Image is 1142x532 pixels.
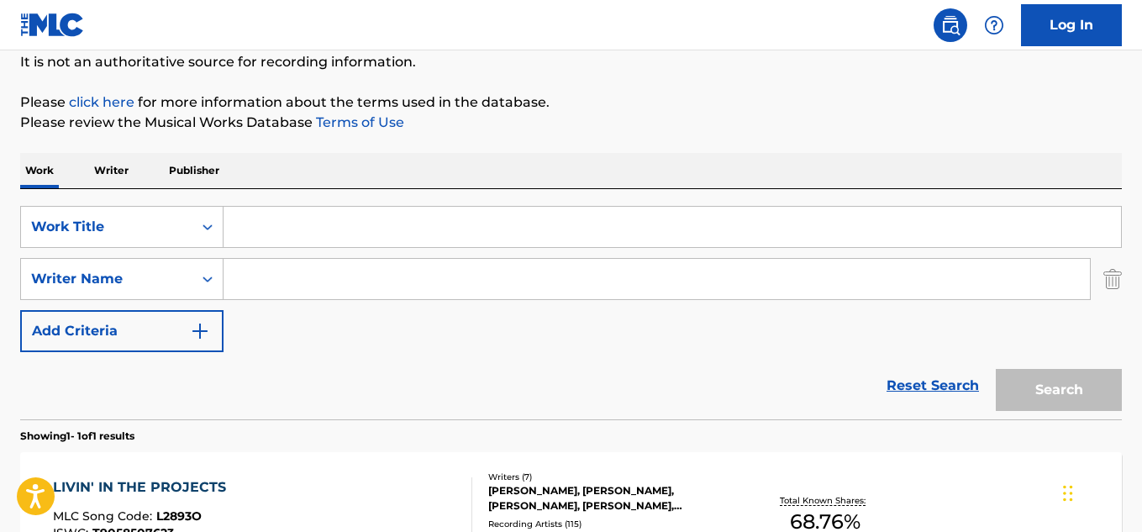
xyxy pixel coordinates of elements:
[984,15,1004,35] img: help
[31,269,182,289] div: Writer Name
[940,15,960,35] img: search
[1103,258,1122,300] img: Delete Criterion
[20,13,85,37] img: MLC Logo
[488,483,734,514] div: [PERSON_NAME], [PERSON_NAME], [PERSON_NAME], [PERSON_NAME], [PERSON_NAME] III [PERSON_NAME], [PER...
[934,8,967,42] a: Public Search
[164,153,224,188] p: Publisher
[20,310,224,352] button: Add Criteria
[313,114,404,130] a: Terms of Use
[878,367,987,404] a: Reset Search
[53,477,234,498] div: LIVIN' IN THE PROJECTS
[20,92,1122,113] p: Please for more information about the terms used in the database.
[20,113,1122,133] p: Please review the Musical Works Database
[780,494,870,507] p: Total Known Shares:
[190,321,210,341] img: 9d2ae6d4665cec9f34b9.svg
[156,508,202,524] span: L2893O
[488,518,734,530] div: Recording Artists ( 115 )
[488,471,734,483] div: Writers ( 7 )
[20,153,59,188] p: Work
[53,508,156,524] span: MLC Song Code :
[1058,451,1142,532] iframe: Chat Widget
[20,52,1122,72] p: It is not an authoritative source for recording information.
[977,8,1011,42] div: Help
[20,429,134,444] p: Showing 1 - 1 of 1 results
[1021,4,1122,46] a: Log In
[1063,468,1073,519] div: Drag
[69,94,134,110] a: click here
[20,206,1122,419] form: Search Form
[31,217,182,237] div: Work Title
[89,153,134,188] p: Writer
